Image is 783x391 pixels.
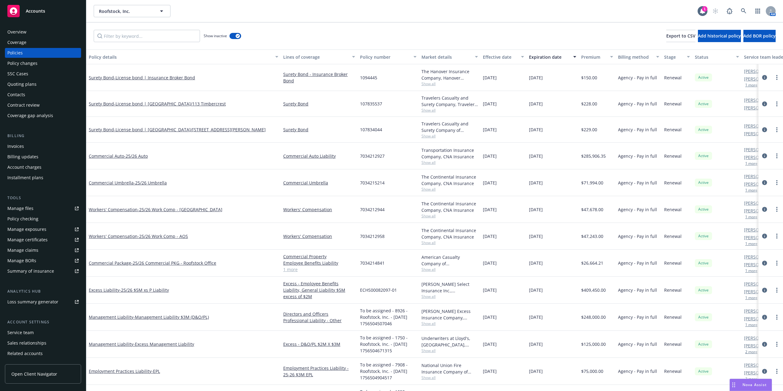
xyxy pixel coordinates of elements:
[664,206,682,213] span: Renewal
[618,233,657,239] span: Agency - Pay in full
[7,297,58,307] div: Loss summary generator
[483,126,497,133] span: [DATE]
[744,342,778,349] a: [PERSON_NAME]
[581,206,603,213] span: $47,678.00
[283,180,355,186] a: Commercial Umbrella
[744,308,778,314] a: [PERSON_NAME]
[421,68,478,81] div: The Hanover Insurance Company, Hanover Insurance Group
[89,153,148,159] a: Commercial Auto
[483,54,517,60] div: Effective date
[744,154,778,160] a: [PERSON_NAME]
[773,179,781,186] a: more
[581,341,606,347] span: $125,000.00
[664,314,682,320] span: Renewal
[483,260,497,266] span: [DATE]
[5,111,81,120] a: Coverage gap analysis
[283,341,355,347] a: Excess - D&O/PL $2M X $3M
[697,75,710,80] span: Active
[697,101,710,107] span: Active
[94,5,170,17] button: Roofstock, Inc.
[7,100,40,110] div: Contract review
[761,206,768,213] a: circleInformation
[773,100,781,108] a: more
[89,233,188,239] a: Workers' Compensation
[730,379,738,391] div: Drag to move
[664,126,682,133] span: Renewal
[581,314,606,320] span: $248,000.00
[483,233,497,239] span: [DATE]
[5,224,81,234] span: Manage exposures
[745,269,758,273] button: 1 more
[283,153,355,159] a: Commercial Auto Liability
[579,49,616,64] button: Premium
[421,133,478,139] span: Show all
[5,235,81,245] a: Manage certificates
[697,260,710,266] span: Active
[421,174,478,187] div: The Continental Insurance Company, CNA Insurance
[421,187,478,192] span: Show all
[5,328,81,338] a: Service team
[283,311,355,317] a: Directors and Officers
[5,195,81,201] div: Tools
[529,341,543,347] span: [DATE]
[421,147,478,160] div: Transportation Insurance Company, CNA Insurance
[666,30,695,42] button: Export to CSV
[421,240,478,245] span: Show all
[744,261,778,268] a: [PERSON_NAME]
[360,307,417,327] span: To be assigned - 8926 - Roofstock, Inc. - [DATE] 1756504507046
[529,180,543,186] span: [DATE]
[744,173,778,180] a: [PERSON_NAME]
[7,27,26,37] div: Overview
[283,317,355,324] a: Professional Liability - Other
[761,286,768,294] a: circleInformation
[7,203,33,213] div: Manage files
[7,266,54,276] div: Summary of insurance
[744,315,778,322] a: [PERSON_NAME]
[421,294,478,299] span: Show all
[94,30,200,42] input: Filter by keyword...
[421,200,478,213] div: The Continental Insurance Company, CNA Insurance
[7,328,34,338] div: Service team
[744,207,778,214] a: [PERSON_NAME]
[7,162,41,172] div: Account charges
[761,232,768,240] a: circleInformation
[581,54,606,60] div: Premium
[5,359,81,369] a: Client navigator features
[419,49,480,64] button: Market details
[773,341,781,348] a: more
[7,349,43,358] div: Related accounts
[7,48,23,58] div: Policies
[283,233,355,239] a: Workers' Compensation
[480,49,527,64] button: Effective date
[697,207,710,212] span: Active
[664,180,682,186] span: Renewal
[360,74,377,81] span: 1094445
[773,206,781,213] a: more
[283,253,355,260] a: Commercial Property
[283,126,355,133] a: Surety Bond
[483,206,497,213] span: [DATE]
[7,359,58,369] div: Client navigator features
[360,361,417,381] span: To be assigned - 7908 - Roofstock, Inc. - [DATE] 1756504904517
[7,173,43,183] div: Installment plans
[483,101,497,107] span: [DATE]
[283,365,355,378] a: Employment Practices Liability - 25-26 $3M EPL
[664,101,682,107] span: Renewal
[421,227,478,240] div: The Continental Insurance Company, CNA Insurance
[5,38,81,47] a: Coverage
[773,368,781,375] a: more
[697,233,710,239] span: Active
[581,180,603,186] span: $71,994.00
[752,5,764,17] a: Switch app
[662,49,692,64] button: Stage
[581,101,597,107] span: $228.00
[5,214,81,224] a: Policy checking
[360,153,385,159] span: 7034212927
[744,281,778,287] a: [PERSON_NAME]
[745,323,758,327] button: 1 more
[698,33,741,39] span: Add historical policy
[745,83,758,87] button: 1 more
[360,101,382,107] span: 107835537
[360,180,385,186] span: 7034215214
[89,207,222,212] a: Workers' Compensation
